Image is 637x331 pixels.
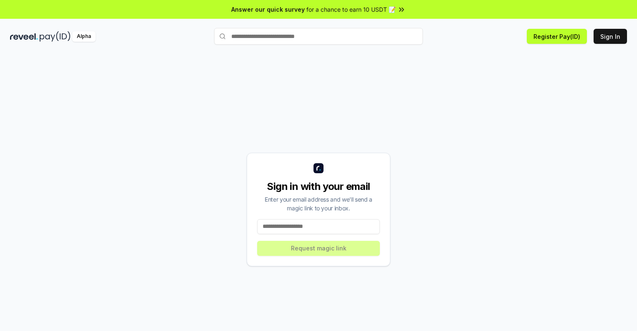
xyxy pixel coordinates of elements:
img: pay_id [40,31,71,42]
div: Enter your email address and we’ll send a magic link to your inbox. [257,195,380,212]
button: Register Pay(ID) [527,29,587,44]
button: Sign In [594,29,627,44]
img: reveel_dark [10,31,38,42]
div: Sign in with your email [257,180,380,193]
span: for a chance to earn 10 USDT 📝 [306,5,396,14]
div: Alpha [72,31,96,42]
span: Answer our quick survey [231,5,305,14]
img: logo_small [313,163,324,173]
